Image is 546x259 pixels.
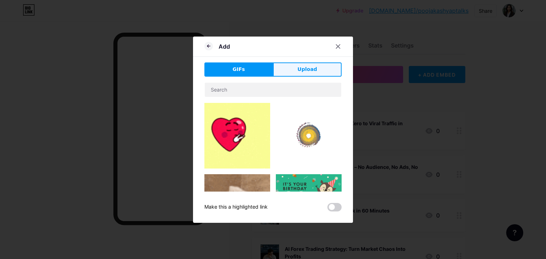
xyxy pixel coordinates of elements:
[205,83,341,97] input: Search
[298,66,317,73] span: Upload
[204,203,268,211] div: Make this a highlighted link
[276,174,342,219] img: Gihpy
[232,66,245,73] span: GIFs
[276,103,342,169] img: Gihpy
[204,103,270,169] img: Gihpy
[204,62,273,77] button: GIFs
[219,42,230,51] div: Add
[273,62,342,77] button: Upload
